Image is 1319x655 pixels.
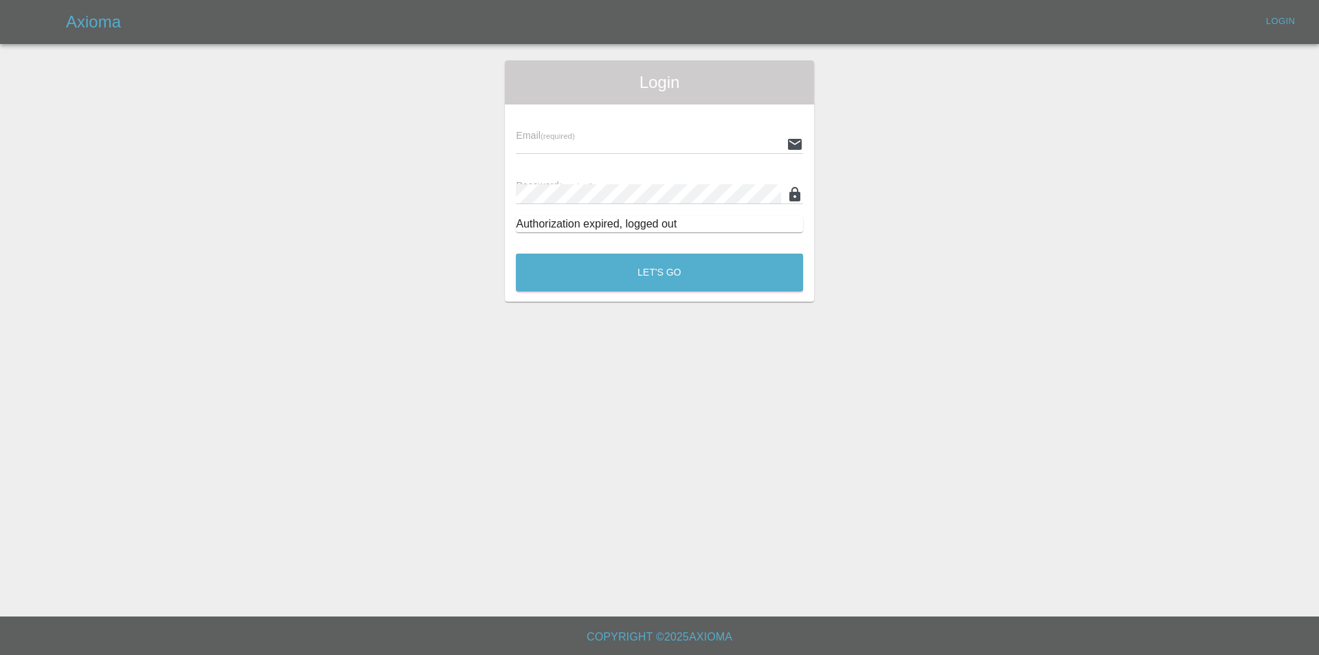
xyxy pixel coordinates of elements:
[1259,11,1303,32] a: Login
[516,71,803,93] span: Login
[516,216,803,232] div: Authorization expired, logged out
[516,254,803,291] button: Let's Go
[66,11,121,33] h5: Axioma
[559,182,594,190] small: (required)
[541,132,575,140] small: (required)
[516,130,574,141] span: Email
[516,180,593,191] span: Password
[11,628,1308,647] h6: Copyright © 2025 Axioma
